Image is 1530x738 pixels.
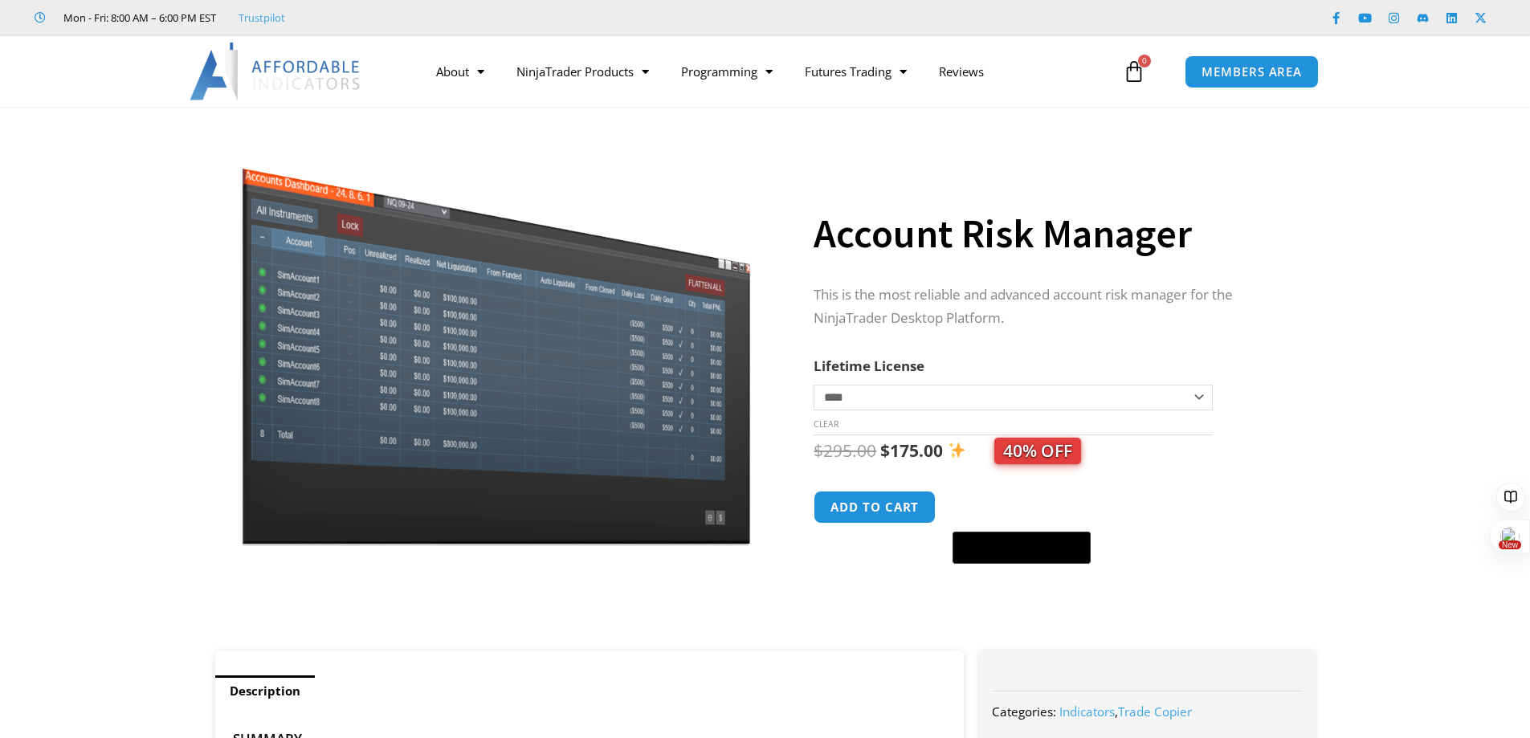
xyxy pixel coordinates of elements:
a: 0 [1099,48,1169,95]
button: Buy with GPay [953,532,1091,564]
label: Lifetime License [814,357,924,375]
span: MEMBERS AREA [1202,66,1302,78]
a: Reviews [923,53,1000,90]
span: 40% OFF [994,438,1081,464]
a: Trustpilot [239,8,285,27]
a: Description [215,675,315,707]
span: Mon - Fri: 8:00 AM – 6:00 PM EST [59,8,216,27]
nav: Menu [420,53,1119,90]
iframe: Secure express checkout frame [949,488,1094,527]
a: Trade Copier [1118,703,1192,720]
span: Categories: [992,703,1056,720]
a: Futures Trading [789,53,923,90]
a: Clear options [814,418,838,430]
h1: Account Risk Manager [814,206,1283,262]
img: LogoAI | Affordable Indicators – NinjaTrader [190,43,362,100]
button: Add to cart [814,491,936,524]
span: $ [814,439,823,462]
a: NinjaTrader Products [500,53,665,90]
bdi: 175.00 [880,439,943,462]
span: 0 [1138,55,1151,67]
span: $ [880,439,890,462]
p: This is the most reliable and advanced account risk manager for the NinjaTrader Desktop Platform. [814,283,1283,330]
a: MEMBERS AREA [1185,55,1319,88]
a: Indicators [1059,703,1115,720]
a: Programming [665,53,789,90]
a: About [420,53,500,90]
bdi: 295.00 [814,439,876,462]
span: , [1059,703,1192,720]
img: ✨ [949,442,965,459]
